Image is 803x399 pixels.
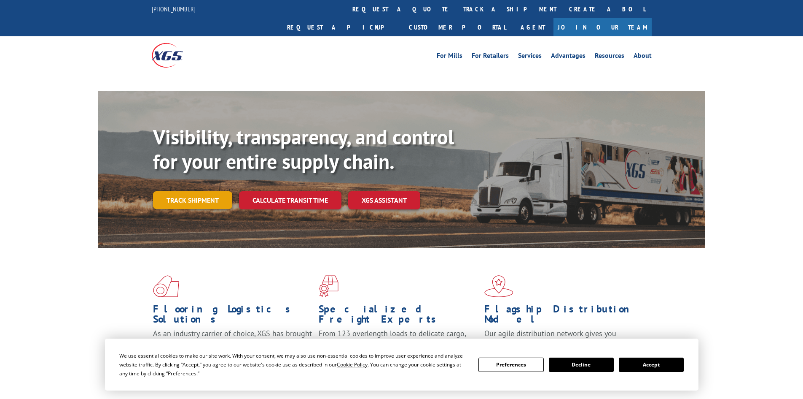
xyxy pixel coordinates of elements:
[239,191,341,209] a: Calculate transit time
[549,358,614,372] button: Decline
[168,370,196,377] span: Preferences
[153,124,454,174] b: Visibility, transparency, and control for your entire supply chain.
[319,275,338,297] img: xgs-icon-focused-on-flooring-red
[484,275,513,297] img: xgs-icon-flagship-distribution-model-red
[281,18,403,36] a: Request a pickup
[153,328,312,358] span: As an industry carrier of choice, XGS has brought innovation and dedication to flooring logistics...
[551,52,585,62] a: Advantages
[319,304,478,328] h1: Specialized Freight Experts
[319,328,478,366] p: From 123 overlength loads to delicate cargo, our experienced staff knows the best way to move you...
[105,339,698,391] div: Cookie Consent Prompt
[119,351,468,378] div: We use essential cookies to make our site work. With your consent, we may also use non-essential ...
[634,52,652,62] a: About
[619,358,684,372] button: Accept
[153,275,179,297] img: xgs-icon-total-supply-chain-intelligence-red
[337,361,368,368] span: Cookie Policy
[478,358,543,372] button: Preferences
[472,52,509,62] a: For Retailers
[484,304,644,328] h1: Flagship Distribution Model
[153,304,312,328] h1: Flooring Logistics Solutions
[348,191,420,209] a: XGS ASSISTANT
[512,18,553,36] a: Agent
[484,328,639,348] span: Our agile distribution network gives you nationwide inventory management on demand.
[437,52,462,62] a: For Mills
[153,191,232,209] a: Track shipment
[152,5,196,13] a: [PHONE_NUMBER]
[518,52,542,62] a: Services
[595,52,624,62] a: Resources
[553,18,652,36] a: Join Our Team
[403,18,512,36] a: Customer Portal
